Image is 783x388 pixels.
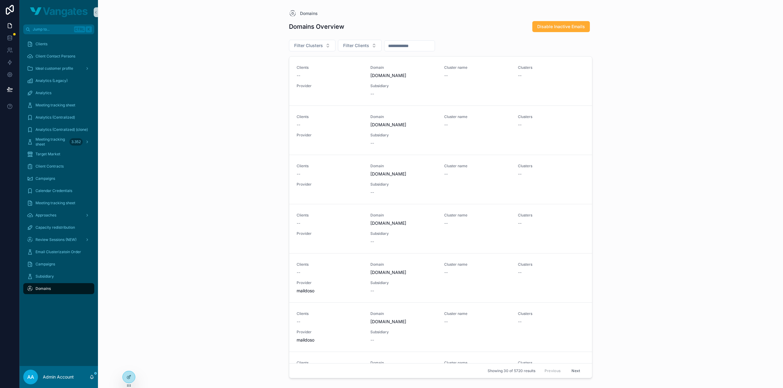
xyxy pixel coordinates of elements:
[518,213,584,218] span: Clusters
[23,149,94,160] a: Target Market
[518,360,584,365] span: Clusters
[444,72,448,79] span: --
[289,105,592,155] a: Clients--Domain[DOMAIN_NAME]Cluster name--Clusters--ProviderSubsidiary--
[370,164,437,168] span: Domain
[297,311,363,316] span: Clients
[297,319,300,325] span: --
[36,137,67,147] span: Meeting tracking sheet
[518,319,522,325] span: --
[297,114,363,119] span: Clients
[23,136,94,147] a: Meeting tracking sheet3.352
[36,201,75,205] span: Meeting tracking sheet
[36,78,68,83] span: Analytics (Legacy)
[370,238,374,245] span: --
[300,10,318,17] span: Domains
[518,114,584,119] span: Clusters
[36,66,73,71] span: Ideal customer profile
[444,213,511,218] span: Cluster name
[23,112,94,123] a: Analytics (Centralized)
[297,182,363,187] span: Provider
[23,124,94,135] a: Analytics (Centralized) (clone)
[370,122,437,128] span: [DOMAIN_NAME]
[23,51,94,62] a: Client Contact Persons
[297,220,300,226] span: --
[444,360,511,365] span: Cluster name
[23,222,94,233] a: Capacity redistribution
[289,204,592,253] a: Clients--Domain[DOMAIN_NAME]Cluster name--Clusters--ProviderSubsidiary--
[297,122,300,128] span: --
[444,220,448,226] span: --
[370,182,437,187] span: Subsidiary
[33,27,72,32] span: Jump to...
[488,368,535,373] span: Showing 30 of 5720 results
[36,152,60,157] span: Target Market
[23,185,94,196] a: Calendar Credentials
[297,72,300,79] span: --
[370,72,437,79] span: [DOMAIN_NAME]
[30,7,88,17] img: App logo
[23,173,94,184] a: Campaigns
[518,171,522,177] span: --
[370,91,374,97] span: --
[370,83,437,88] span: Subsidiary
[370,269,437,275] span: [DOMAIN_NAME]
[294,42,323,49] span: Filter Clusters
[36,176,55,181] span: Campaigns
[338,40,382,51] button: Select Button
[518,311,584,316] span: Clusters
[370,171,437,177] span: [DOMAIN_NAME]
[36,115,75,120] span: Analytics (Centralized)
[27,373,34,381] span: AA
[518,164,584,168] span: Clusters
[518,262,584,267] span: Clusters
[532,21,590,32] button: Disable Inactive Emails
[36,213,56,218] span: Approaches
[370,360,437,365] span: Domain
[370,262,437,267] span: Domain
[537,24,585,30] span: Disable Inactive Emails
[297,231,363,236] span: Provider
[36,54,75,59] span: Client Contact Persons
[297,65,363,70] span: Clients
[444,114,511,119] span: Cluster name
[36,225,75,230] span: Capacity redistribution
[518,65,584,70] span: Clusters
[370,337,374,343] span: --
[36,249,81,254] span: Email Clusterizatoin Order
[36,237,77,242] span: Review Sessions (NEW)
[36,42,47,46] span: Clients
[370,231,437,236] span: Subsidiary
[343,42,369,49] span: Filter Clients
[444,319,448,325] span: --
[297,360,363,365] span: Clients
[297,213,363,218] span: Clients
[86,27,91,32] span: K
[370,65,437,70] span: Domain
[297,133,363,138] span: Provider
[23,161,94,172] a: Client Contracts
[23,198,94,209] a: Meeting tracking sheet
[36,188,72,193] span: Calendar Credentials
[23,24,94,34] button: Jump to...CtrlK
[297,330,363,334] span: Provider
[444,65,511,70] span: Cluster name
[23,283,94,294] a: Domains
[297,269,300,275] span: --
[36,164,64,169] span: Client Contracts
[69,138,83,146] div: 3.352
[370,133,437,138] span: Subsidiary
[370,220,437,226] span: [DOMAIN_NAME]
[23,87,94,98] a: Analytics
[36,262,55,267] span: Campaigns
[370,213,437,218] span: Domain
[297,288,363,294] span: maildoso
[444,262,511,267] span: Cluster name
[444,171,448,177] span: --
[518,269,522,275] span: --
[370,114,437,119] span: Domain
[518,220,522,226] span: --
[518,122,522,128] span: --
[444,164,511,168] span: Cluster name
[23,234,94,245] a: Review Sessions (NEW)
[444,122,448,128] span: --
